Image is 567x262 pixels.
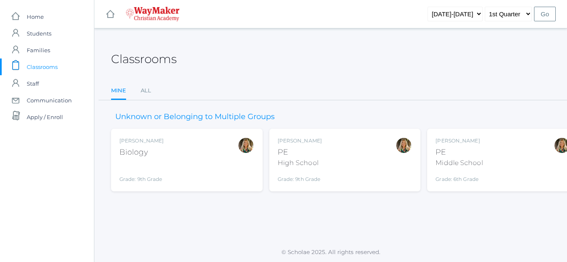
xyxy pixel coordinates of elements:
div: Biology [119,147,164,158]
div: PE [435,147,483,158]
span: Home [27,8,44,25]
div: PE [278,147,322,158]
img: waymaker-logo-stack-white-1602f2b1af18da31a5905e9982d058868370996dac5278e84edea6dabf9a3315.png [126,7,180,21]
div: High School [278,158,322,168]
p: © Scholae 2025. All rights reserved. [94,248,567,256]
div: Middle School [435,158,483,168]
span: Apply / Enroll [27,109,63,125]
h3: Unknown or Belonging to Multiple Groups [111,113,279,121]
div: Claudia Marosz [395,137,412,154]
a: All [141,82,151,99]
div: [PERSON_NAME] [278,137,322,145]
span: Students [27,25,51,42]
input: Go [534,7,556,21]
span: Classrooms [27,59,58,75]
div: [PERSON_NAME] [435,137,483,145]
span: Families [27,42,50,59]
div: Claudia Marosz [238,137,254,154]
div: Grade: 9th Grade [278,171,322,183]
div: Grade: 6th Grade [435,171,483,183]
div: [PERSON_NAME] [119,137,164,145]
a: Mine [111,82,126,100]
span: Communication [27,92,72,109]
span: Staff [27,75,39,92]
div: Grade: 9th Grade [119,161,164,183]
h2: Classrooms [111,53,177,66]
